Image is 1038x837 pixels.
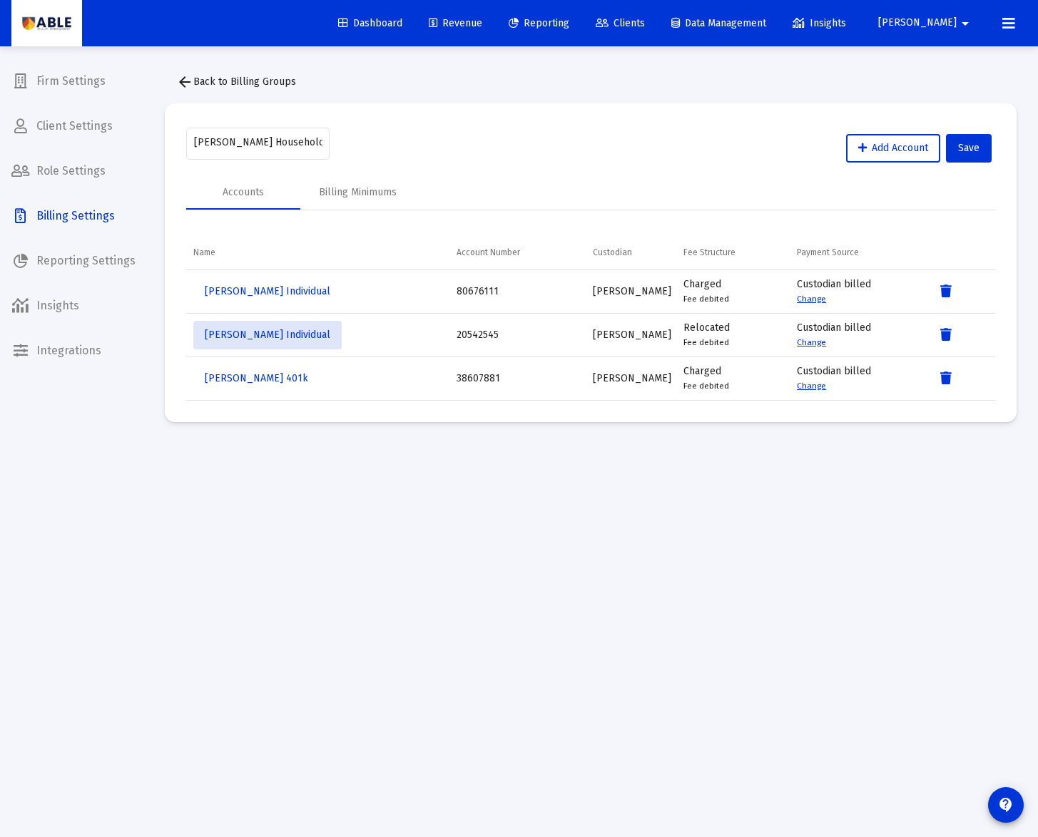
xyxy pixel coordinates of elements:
[509,17,569,29] span: Reporting
[193,364,320,393] button: [PERSON_NAME] 401k
[797,247,859,258] div: Payment Source
[176,76,296,88] span: Back to Billing Groups
[683,364,783,393] div: Charged
[223,185,264,200] div: Accounts
[417,9,494,38] a: Revenue
[327,9,414,38] a: Dashboard
[797,294,826,304] a: Change
[925,235,995,269] td: Column
[176,73,193,91] mat-icon: arrow_back
[457,247,520,258] div: Account Number
[683,337,729,347] small: Fee debited
[338,17,402,29] span: Dashboard
[22,9,71,38] img: Dashboard
[205,372,308,384] span: [PERSON_NAME] 401k
[193,277,342,306] button: [PERSON_NAME] Individual
[584,9,656,38] a: Clients
[497,9,581,38] a: Reporting
[205,329,330,341] span: [PERSON_NAME] Individual
[429,17,482,29] span: Revenue
[683,294,729,304] small: Fee debited
[186,235,449,269] td: Column Name
[683,381,729,391] small: Fee debited
[797,337,826,347] a: Change
[846,134,940,163] button: Add Account
[186,235,995,401] div: Data grid
[596,17,645,29] span: Clients
[957,9,974,38] mat-icon: arrow_drop_down
[660,9,778,38] a: Data Management
[861,9,991,37] button: [PERSON_NAME]
[676,235,790,269] td: Column Fee Structure
[858,142,928,154] span: Add Account
[593,247,632,258] div: Custodian
[797,277,917,306] div: Custodian billed
[593,328,669,342] div: [PERSON_NAME]
[586,235,676,269] td: Column Custodian
[205,285,330,297] span: [PERSON_NAME] Individual
[457,371,579,386] div: 38607881
[790,235,925,269] td: Column Payment Source
[997,796,1014,813] mat-icon: contact_support
[683,247,736,258] div: Fee Structure
[683,277,783,306] div: Charged
[457,328,579,342] div: 20542545
[457,284,579,299] div: 80676111
[793,17,846,29] span: Insights
[797,364,917,393] div: Custodian billed
[797,381,826,391] a: Change
[671,17,766,29] span: Data Management
[878,17,957,29] span: [PERSON_NAME]
[797,321,917,349] div: Custodian billed
[165,68,307,96] button: Back to Billing Groups
[193,247,215,258] div: Name
[593,371,669,386] div: [PERSON_NAME]
[193,321,342,349] button: [PERSON_NAME] Individual
[683,321,783,349] div: Relocated
[946,134,992,163] button: Save
[593,284,669,299] div: [PERSON_NAME]
[449,235,586,269] td: Column Account Number
[319,185,397,200] div: Billing Minimums
[958,142,980,154] span: Save
[781,9,858,38] a: Insights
